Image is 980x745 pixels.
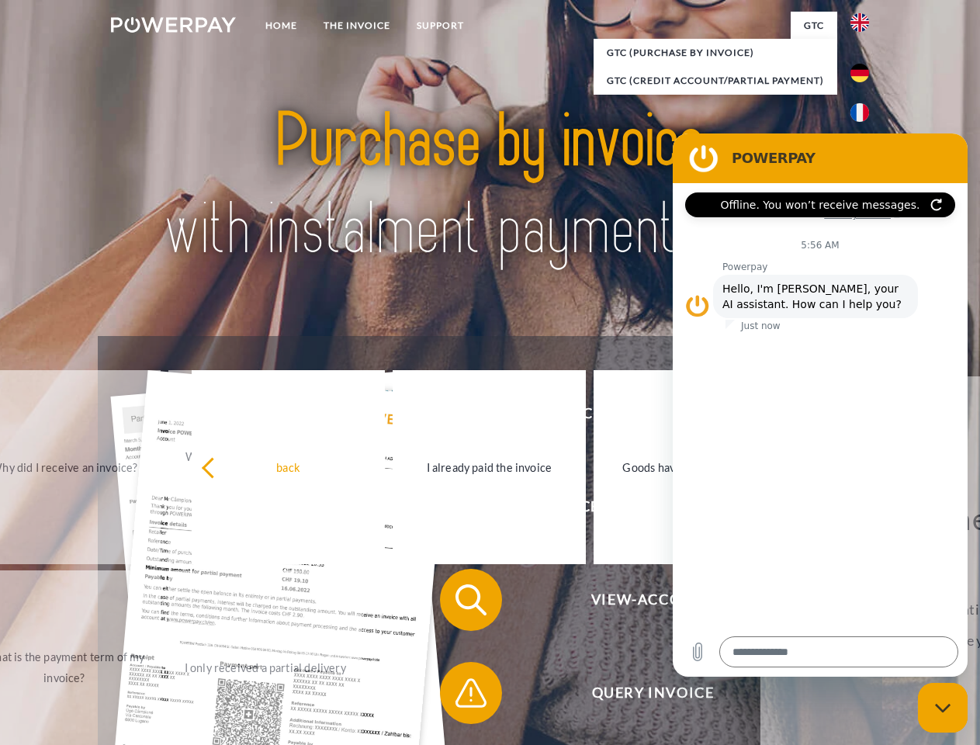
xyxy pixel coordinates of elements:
[440,662,843,724] button: Query Invoice
[594,39,837,67] a: GTC (Purchase by invoice)
[310,12,403,40] a: THE INVOICE
[918,683,968,733] iframe: Button to launch messaging window, conversation in progress
[168,370,362,564] a: What is my current balance, did you receive my payment?
[148,74,832,297] img: title-powerpay_en.svg
[850,103,869,122] img: fr
[252,12,310,40] a: Home
[850,64,869,82] img: de
[462,662,843,724] span: Query Invoice
[462,569,843,631] span: View-Account
[603,456,777,477] div: Goods have been returned
[791,12,837,40] a: GTC
[452,580,490,619] img: qb_search.svg
[201,456,376,477] div: back
[850,13,869,32] img: en
[403,12,477,40] a: Support
[440,569,843,631] button: View-Account
[594,67,837,95] a: GTC (Credit account/partial payment)
[111,17,236,33] img: logo-powerpay-white.svg
[402,456,577,477] div: I already paid the invoice
[178,657,352,677] div: I only received a partial delivery
[673,133,968,677] iframe: Messaging window
[452,674,490,712] img: qb_warning.svg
